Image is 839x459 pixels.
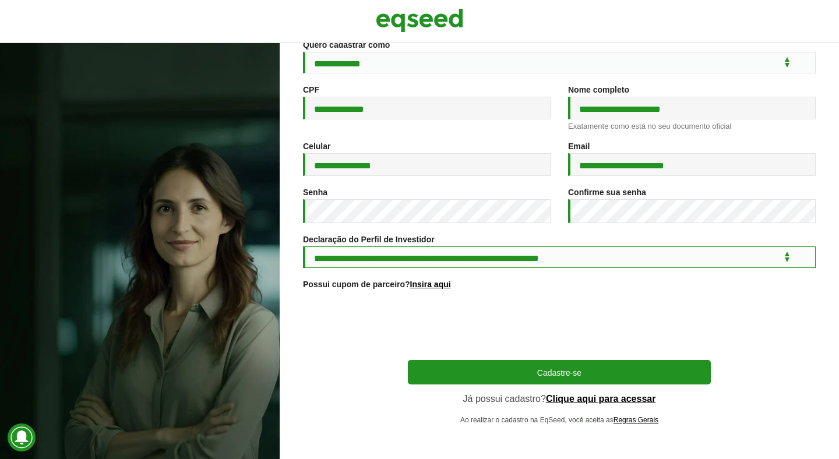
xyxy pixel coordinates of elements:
[303,86,319,94] label: CPF
[471,303,648,348] iframe: reCAPTCHA
[546,394,656,404] a: Clique aqui para acessar
[410,280,451,288] a: Insira aqui
[568,86,629,94] label: Nome completo
[376,6,463,35] img: EqSeed Logo
[303,280,451,288] label: Possui cupom de parceiro?
[568,188,646,196] label: Confirme sua senha
[568,122,816,130] div: Exatamente como está no seu documento oficial
[614,416,658,423] a: Regras Gerais
[303,235,435,243] label: Declaração do Perfil de Investidor
[303,142,330,150] label: Celular
[568,142,590,150] label: Email
[303,41,390,49] label: Quero cadastrar como
[408,393,711,404] p: Já possui cadastro?
[408,360,711,384] button: Cadastre-se
[303,188,327,196] label: Senha
[408,416,711,424] p: Ao realizar o cadastro na EqSeed, você aceita as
